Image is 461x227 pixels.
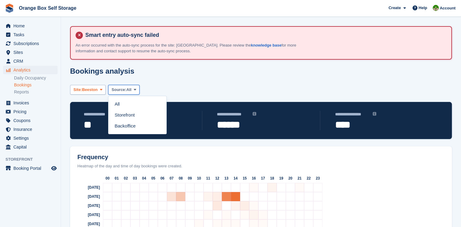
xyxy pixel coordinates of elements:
[251,43,281,47] a: knowledge base
[249,174,258,183] div: 16
[111,120,164,131] a: Backoffice
[73,210,103,219] div: [DATE]
[16,3,79,13] a: Orange Box Self Storage
[3,107,58,116] a: menu
[83,32,446,39] h4: Smart entry auto-sync failed
[13,39,50,48] span: Subscriptions
[3,99,58,107] a: menu
[70,85,106,95] button: Site: Beeston
[419,5,427,11] span: Help
[3,66,58,74] a: menu
[388,5,401,11] span: Create
[13,125,50,134] span: Insurance
[149,174,158,183] div: 05
[108,85,140,95] button: Source: All
[5,156,61,162] span: Storefront
[73,163,449,169] div: Heatmap of the day and time of day bookings were created.
[253,112,256,116] img: icon-info-grey-7440780725fd019a000dd9b08b2336e03edf1995a4989e88bcd33f0948082b44.svg
[3,39,58,48] a: menu
[277,174,286,183] div: 19
[73,183,103,192] div: [DATE]
[3,134,58,142] a: menu
[3,164,58,173] a: menu
[14,89,58,95] a: Reports
[73,201,103,210] div: [DATE]
[13,57,50,65] span: CRM
[3,143,58,151] a: menu
[103,174,112,183] div: 00
[3,116,58,125] a: menu
[286,174,295,183] div: 20
[13,116,50,125] span: Coupons
[70,67,134,75] h1: Bookings analysis
[112,87,126,93] span: Source:
[126,87,132,93] span: All
[13,30,50,39] span: Tasks
[3,57,58,65] a: menu
[240,174,249,183] div: 15
[130,174,140,183] div: 03
[13,48,50,57] span: Sites
[258,174,268,183] div: 17
[3,30,58,39] a: menu
[14,82,58,88] a: Bookings
[158,174,167,183] div: 06
[3,48,58,57] a: menu
[73,154,449,161] h2: Frequency
[13,99,50,107] span: Invoices
[295,174,304,183] div: 21
[121,174,130,183] div: 02
[112,174,121,183] div: 01
[268,174,277,183] div: 18
[13,66,50,74] span: Analytics
[167,174,176,183] div: 07
[231,174,240,183] div: 14
[176,174,185,183] div: 08
[73,87,82,93] span: Site:
[82,87,98,93] span: Beeston
[111,99,164,110] a: All
[204,174,213,183] div: 11
[140,174,149,183] div: 04
[13,107,50,116] span: Pricing
[13,22,50,30] span: Home
[13,134,50,142] span: Settings
[50,165,58,172] a: Preview store
[185,174,194,183] div: 09
[111,110,164,120] a: Storefront
[13,143,50,151] span: Capital
[213,174,222,183] div: 12
[3,22,58,30] a: menu
[73,192,103,201] div: [DATE]
[433,5,439,11] img: Eric Smith
[304,174,313,183] div: 22
[13,164,50,173] span: Booking Portal
[313,174,322,183] div: 23
[14,75,58,81] a: Daily Occupancy
[222,174,231,183] div: 13
[5,4,14,13] img: stora-icon-8386f47178a22dfd0bd8f6a31ec36ba5ce8667c1dd55bd0f319d3a0aa187defe.svg
[3,125,58,134] a: menu
[373,112,376,116] img: icon-info-grey-7440780725fd019a000dd9b08b2336e03edf1995a4989e88bcd33f0948082b44.svg
[440,5,456,11] span: Account
[194,174,204,183] div: 10
[76,42,304,54] p: An error occurred with the auto-sync process for the site: [GEOGRAPHIC_DATA]. Please review the f...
